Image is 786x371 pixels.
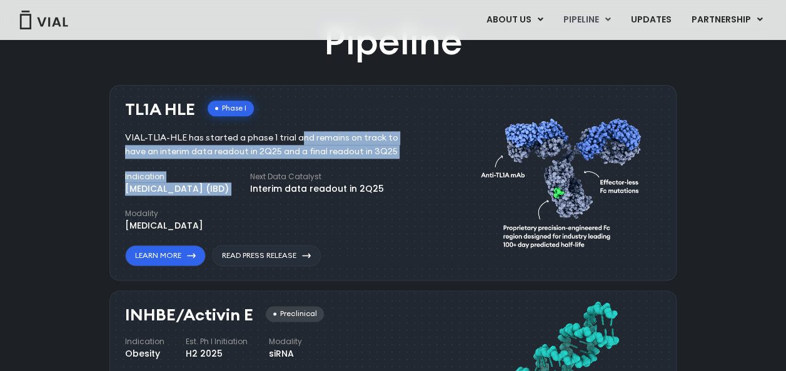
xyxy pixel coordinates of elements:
[553,9,620,31] a: PIPELINEMenu Toggle
[481,94,648,266] img: TL1A antibody diagram.
[269,336,302,347] h4: Modality
[125,171,229,182] h4: Indication
[212,245,321,266] a: Read Press Release
[125,306,253,324] h3: INHBE/Activin E
[250,182,384,195] div: Interim data readout in 2Q25
[476,9,553,31] a: ABOUT USMenu Toggle
[125,208,203,219] h4: Modality
[19,11,69,29] img: Vial Logo
[125,219,203,232] div: [MEDICAL_DATA]
[621,9,681,31] a: UPDATES
[125,131,417,159] div: VIAL-TL1A-HLE has started a phase 1 trial and remains on track to have an interim data readout in...
[125,347,164,360] div: Obesity
[324,16,463,67] h2: Pipeline
[250,171,384,182] h4: Next Data Catalyst
[682,9,773,31] a: PARTNERSHIPMenu Toggle
[208,101,254,116] div: Phase I
[186,347,248,360] div: H2 2025
[266,306,324,322] div: Preclinical
[125,245,206,266] a: Learn More
[269,347,302,360] div: siRNA
[125,182,229,195] div: [MEDICAL_DATA] (IBD)
[186,336,248,347] h4: Est. Ph I Initiation
[125,336,164,347] h4: Indication
[125,101,195,119] h3: TL1A HLE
